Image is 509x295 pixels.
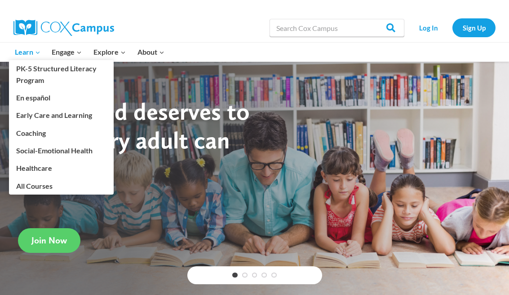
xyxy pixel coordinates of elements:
input: Search Cox Campus [270,19,404,37]
a: Coaching [9,124,114,141]
a: 5 [271,273,277,278]
a: 3 [252,273,257,278]
a: Log In [409,18,448,37]
strong: Every child deserves to read. Every adult can help. [18,97,250,182]
a: All Courses [9,177,114,194]
a: 2 [242,273,248,278]
a: 1 [232,273,238,278]
a: Join Now [18,228,80,253]
button: Child menu of Learn [9,43,46,61]
button: Child menu of Explore [88,43,132,61]
nav: Primary Navigation [9,43,170,61]
a: En español [9,89,114,106]
a: Healthcare [9,160,114,177]
button: Child menu of About [132,43,170,61]
span: Join Now [31,235,67,246]
a: 4 [261,273,267,278]
a: Early Care and Learning [9,107,114,124]
a: PK-5 Structured Literacy Program [9,60,114,89]
a: Social-Emotional Health [9,142,114,159]
img: Cox Campus [13,20,114,36]
button: Child menu of Engage [46,43,88,61]
nav: Secondary Navigation [409,18,496,37]
a: Sign Up [452,18,496,37]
